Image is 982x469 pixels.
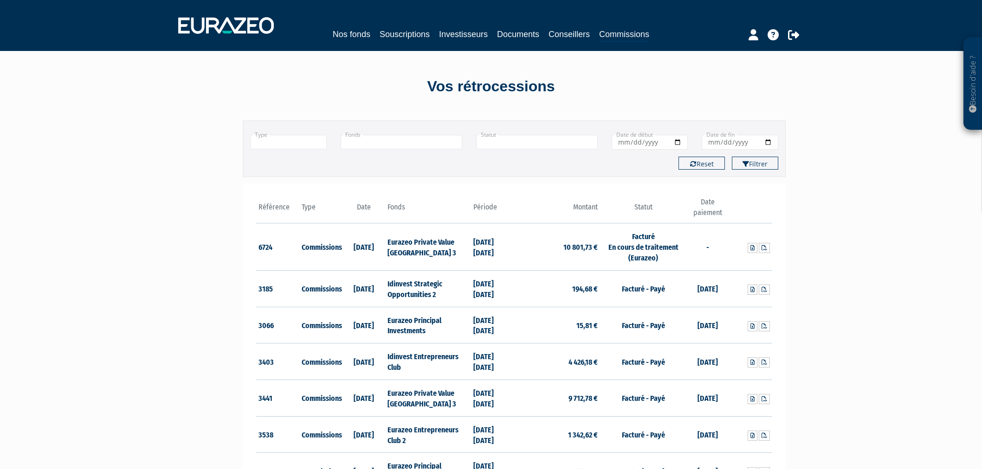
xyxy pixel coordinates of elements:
[514,416,600,453] td: 1 342,62 €
[678,157,725,170] button: Reset
[471,307,514,343] td: [DATE] [DATE]
[600,343,686,380] td: Facturé - Payé
[342,416,385,453] td: [DATE]
[599,28,649,42] a: Commissions
[342,223,385,271] td: [DATE]
[342,343,385,380] td: [DATE]
[385,223,471,271] td: Eurazeo Private Value [GEOGRAPHIC_DATA] 3
[497,28,539,41] a: Documents
[385,416,471,453] td: Eurazeo Entrepreneurs Club 2
[686,270,730,307] td: [DATE]
[600,307,686,343] td: Facturé - Payé
[385,270,471,307] td: Idinvest Strategic Opportunities 2
[299,416,342,453] td: Commissions
[299,380,342,416] td: Commissions
[256,223,299,271] td: 6724
[471,380,514,416] td: [DATE] [DATE]
[342,197,385,223] th: Date
[256,380,299,416] td: 3441
[380,28,430,41] a: Souscriptions
[600,223,686,271] td: Facturé En cours de traitement (Eurazeo)
[471,416,514,453] td: [DATE] [DATE]
[342,270,385,307] td: [DATE]
[600,380,686,416] td: Facturé - Payé
[686,197,730,223] th: Date paiement
[600,197,686,223] th: Statut
[439,28,488,41] a: Investisseurs
[256,307,299,343] td: 3066
[732,157,778,170] button: Filtrer
[226,76,756,97] div: Vos rétrocessions
[256,197,299,223] th: Référence
[299,223,342,271] td: Commissions
[299,197,342,223] th: Type
[514,343,600,380] td: 4 426,18 €
[686,223,730,271] td: -
[385,197,471,223] th: Fonds
[514,197,600,223] th: Montant
[686,380,730,416] td: [DATE]
[385,343,471,380] td: Idinvest Entrepreneurs Club
[342,307,385,343] td: [DATE]
[600,270,686,307] td: Facturé - Payé
[514,270,600,307] td: 194,68 €
[549,28,590,41] a: Conseillers
[686,343,730,380] td: [DATE]
[256,270,299,307] td: 3185
[385,307,471,343] td: Eurazeo Principal Investments
[686,307,730,343] td: [DATE]
[299,270,342,307] td: Commissions
[968,42,978,126] p: Besoin d'aide ?
[299,307,342,343] td: Commissions
[333,28,370,41] a: Nos fonds
[385,380,471,416] td: Eurazeo Private Value [GEOGRAPHIC_DATA] 3
[600,416,686,453] td: Facturé - Payé
[471,223,514,271] td: [DATE] [DATE]
[686,416,730,453] td: [DATE]
[514,307,600,343] td: 15,81 €
[299,343,342,380] td: Commissions
[178,17,274,34] img: 1732889491-logotype_eurazeo_blanc_rvb.png
[256,416,299,453] td: 3538
[514,223,600,271] td: 10 801,73 €
[342,380,385,416] td: [DATE]
[471,197,514,223] th: Période
[514,380,600,416] td: 9 712,78 €
[471,270,514,307] td: [DATE] [DATE]
[471,343,514,380] td: [DATE] [DATE]
[256,343,299,380] td: 3403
